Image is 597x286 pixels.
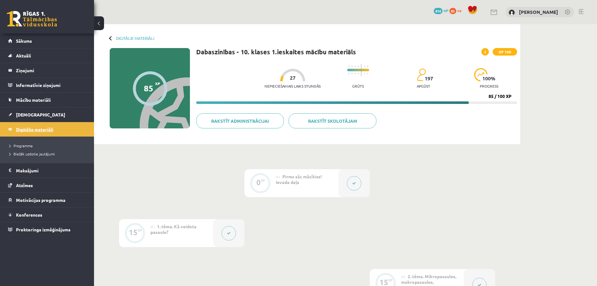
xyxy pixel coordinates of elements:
[16,63,86,78] legend: Ziņojumi
[417,68,426,81] img: students-c634bb4e5e11cddfef0936a35e636f08e4e9abd3cc4e673bd6f9a4125e45ecb1.svg
[434,8,448,13] a: 414 mP
[401,274,406,279] span: #3
[196,48,356,56] h1: Dabaszinības - 10. klases 1.ieskaites mācību materiāls
[7,11,57,27] a: Rīgas 1. Tālmācības vidusskola
[196,113,284,128] a: Rakstīt administrācijai
[16,112,65,117] span: [DEMOGRAPHIC_DATA]
[16,212,42,218] span: Konferences
[352,84,364,88] p: Grūts
[150,224,196,235] span: 1. tēma. Kā veidota pasaule?
[9,143,33,148] span: Programma
[364,73,365,74] img: icon-short-line-57e1e144782c952c97e751825c79c345078a6d821885a25fce030b3d8c18986b.svg
[509,9,515,16] img: Ričards Miezītis
[8,48,86,63] a: Aktuāli
[474,68,488,81] img: icon-progress-161ccf0a02000e728c5f80fcf4c31c7af3da0e1684b2b1d7c360e028c24a22f1.svg
[457,8,461,13] span: xp
[519,9,558,15] a: [PERSON_NAME]
[129,229,138,235] div: 15
[16,53,31,58] span: Aktuāli
[8,122,86,137] a: Digitālie materiāli
[16,182,33,188] span: Atzīmes
[16,227,71,232] span: Proktoringa izmēģinājums
[138,229,142,232] div: XP
[434,8,443,14] span: 414
[380,279,388,285] div: 15
[443,8,448,13] span: mP
[276,174,280,179] span: #1
[493,48,517,56] span: XP 100
[155,81,160,86] span: XP
[358,73,359,74] img: icon-short-line-57e1e144782c952c97e751825c79c345078a6d821885a25fce030b3d8c18986b.svg
[388,278,393,282] div: XP
[16,197,65,203] span: Motivācijas programma
[8,193,86,207] a: Motivācijas programma
[9,151,88,157] a: Biežāk uzdotie jautājumi
[480,84,498,88] p: progress
[8,93,86,107] a: Mācību materiāli
[256,180,261,185] div: 0
[8,163,86,178] a: Maksājumi
[355,66,355,67] img: icon-short-line-57e1e144782c952c97e751825c79c345078a6d821885a25fce030b3d8c18986b.svg
[289,113,376,128] a: Rakstīt skolotājam
[8,178,86,192] a: Atzīmes
[16,163,86,178] legend: Maksājumi
[16,97,51,103] span: Mācību materiāli
[276,174,322,185] span: Pirms sāc mācīties! Ievada daļa
[116,36,154,40] a: Digitālie materiāli
[364,66,365,67] img: icon-short-line-57e1e144782c952c97e751825c79c345078a6d821885a25fce030b3d8c18986b.svg
[449,8,456,14] span: 85
[8,107,86,122] a: [DEMOGRAPHIC_DATA]
[355,73,355,74] img: icon-short-line-57e1e144782c952c97e751825c79c345078a6d821885a25fce030b3d8c18986b.svg
[16,38,32,44] span: Sākums
[417,84,430,88] p: apgūst
[16,78,86,92] legend: Informatīvie ziņojumi
[290,75,296,81] span: 27
[264,84,321,88] p: Nepieciešamais laiks stundās
[8,78,86,92] a: Informatīvie ziņojumi
[8,222,86,237] a: Proktoringa izmēģinājums
[261,179,265,182] div: XP
[8,34,86,48] a: Sākums
[9,151,55,156] span: Biežāk uzdotie jautājumi
[9,143,88,148] a: Programma
[482,76,496,81] span: 100 %
[150,224,155,229] span: #2
[8,208,86,222] a: Konferences
[425,76,433,81] span: 197
[361,64,362,76] img: icon-long-line-d9ea69661e0d244f92f715978eff75569469978d946b2353a9bb055b3ed8787d.svg
[16,127,53,132] span: Digitālie materiāli
[144,84,153,93] div: 85
[358,66,359,67] img: icon-short-line-57e1e144782c952c97e751825c79c345078a6d821885a25fce030b3d8c18986b.svg
[8,63,86,78] a: Ziņojumi
[449,8,464,13] a: 85 xp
